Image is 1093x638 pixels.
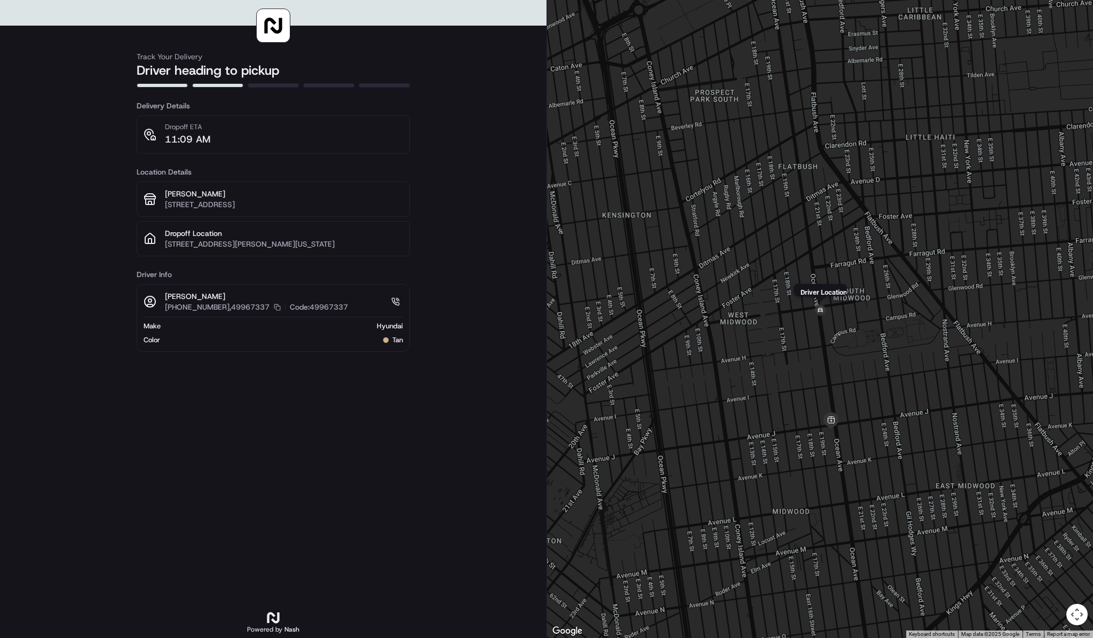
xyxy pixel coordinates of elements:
[144,335,160,345] span: Color
[1047,631,1090,637] a: Report a map error
[165,239,403,249] p: [STREET_ADDRESS][PERSON_NAME][US_STATE]
[247,625,299,634] h2: Powered by
[144,321,161,331] span: Make
[165,122,210,132] p: Dropoff ETA
[961,631,1019,637] span: Map data ©2025 Google
[550,624,585,638] img: Google
[909,631,955,638] button: Keyboard shortcuts
[165,188,403,199] p: [PERSON_NAME]
[165,228,403,239] p: Dropoff Location
[137,62,410,79] h2: Driver heading to pickup
[1026,631,1041,637] a: Terms (opens in new tab)
[137,269,410,280] h3: Driver Info
[284,625,299,634] span: Nash
[165,132,210,147] p: 11:09 AM
[377,321,403,331] span: Hyundai
[137,167,410,177] h3: Location Details
[290,302,348,312] p: Code: 49967337
[137,100,410,111] h3: Delivery Details
[392,335,403,345] span: tan
[137,51,410,62] h3: Track Your Delivery
[800,288,846,296] p: Driver Location
[1066,604,1088,625] button: Map camera controls
[550,624,585,638] a: Open this area in Google Maps (opens a new window)
[165,291,348,302] p: [PERSON_NAME]
[165,199,403,210] p: [STREET_ADDRESS]
[165,302,270,312] p: [PHONE_NUMBER],49967337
